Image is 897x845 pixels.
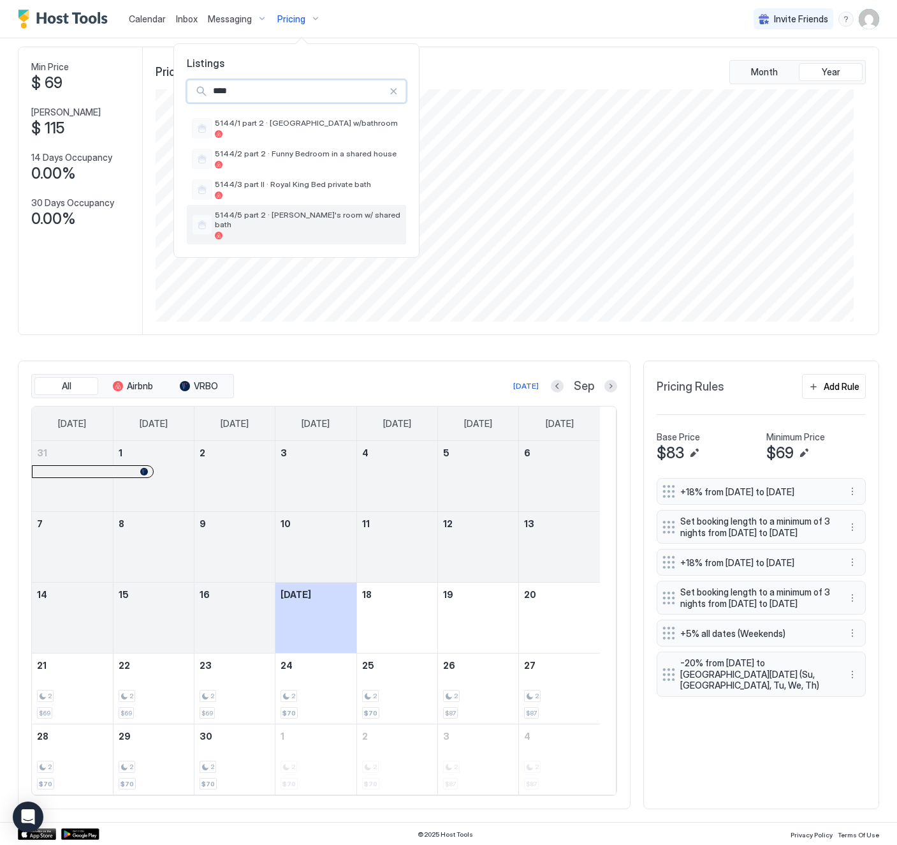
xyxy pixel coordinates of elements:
span: Listings [174,57,419,70]
span: 5144/5 part 2 · [PERSON_NAME]'s room w/ shared bath [215,210,401,229]
span: 5144/2 part 2 · Funny Bedroom in a shared house [215,149,401,158]
input: Input Field [208,80,389,102]
span: 5144/3 part II · Royal King Bed private bath [215,179,401,189]
div: Open Intercom Messenger [13,802,43,832]
span: 5144/1 part 2 · [GEOGRAPHIC_DATA] w/bathroom [215,118,401,128]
